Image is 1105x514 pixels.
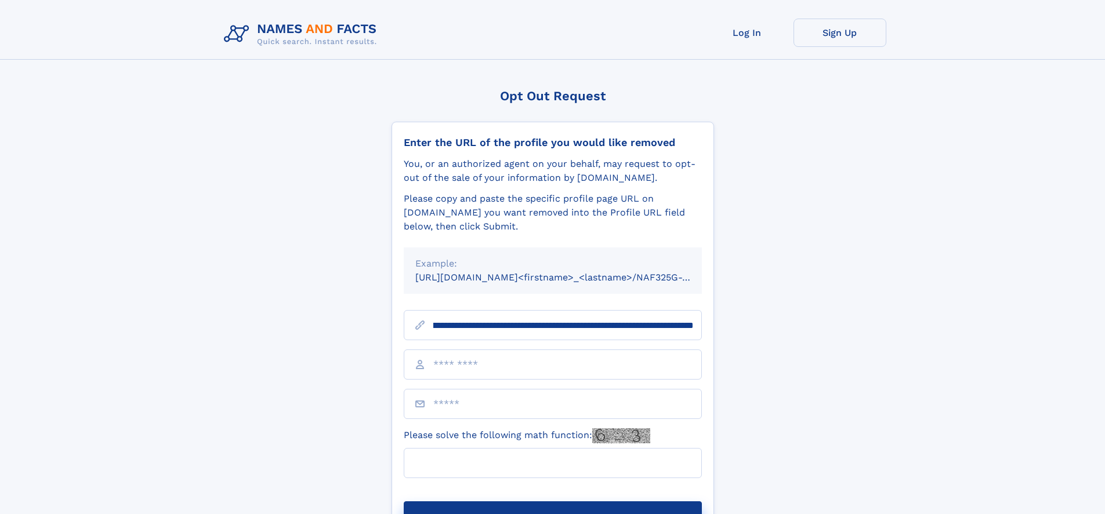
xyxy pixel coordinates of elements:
[415,272,724,283] small: [URL][DOMAIN_NAME]<firstname>_<lastname>/NAF325G-xxxxxxxx
[392,89,714,103] div: Opt Out Request
[404,157,702,185] div: You, or an authorized agent on your behalf, may request to opt-out of the sale of your informatio...
[794,19,886,47] a: Sign Up
[701,19,794,47] a: Log In
[404,428,650,443] label: Please solve the following math function:
[404,192,702,234] div: Please copy and paste the specific profile page URL on [DOMAIN_NAME] you want removed into the Pr...
[415,257,690,271] div: Example:
[219,19,386,50] img: Logo Names and Facts
[404,136,702,149] div: Enter the URL of the profile you would like removed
